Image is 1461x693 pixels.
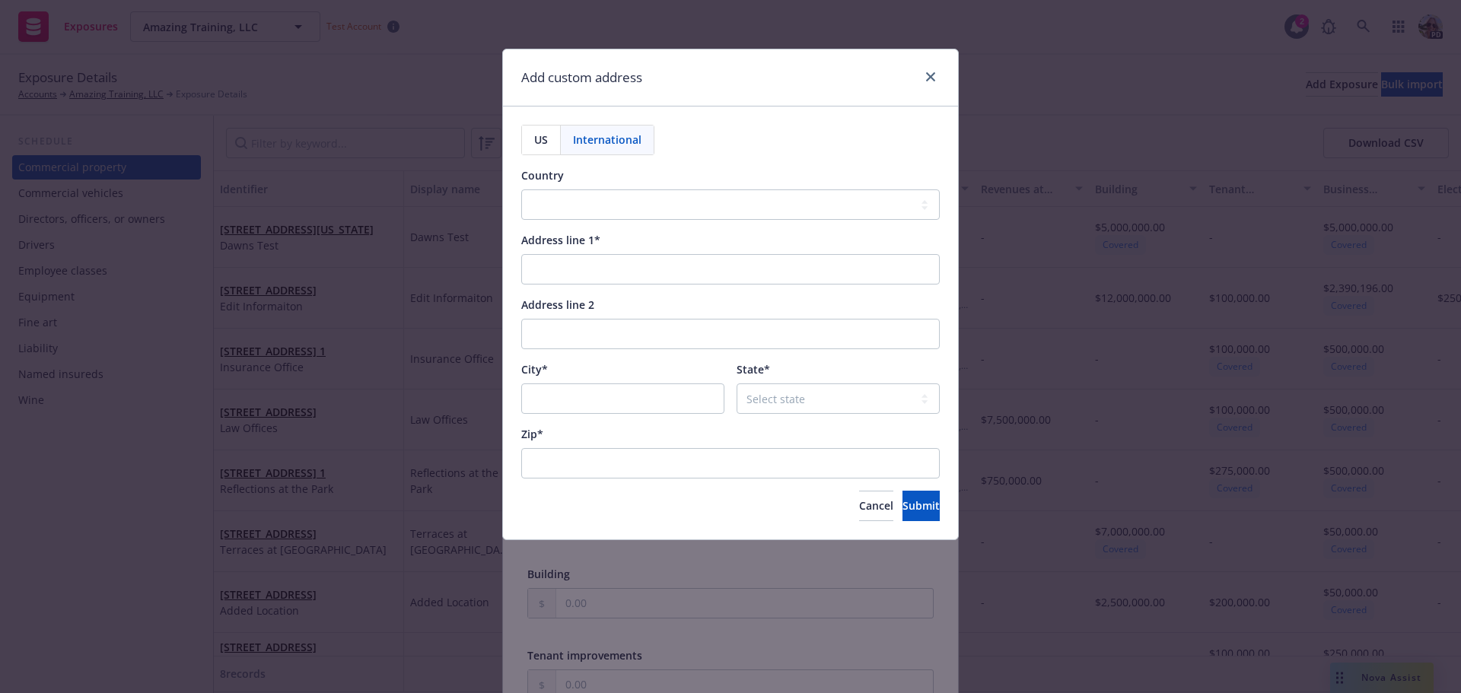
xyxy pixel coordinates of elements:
[534,132,548,148] span: US
[573,132,641,148] span: International
[521,297,594,312] span: Address line 2
[921,68,940,86] a: close
[737,362,770,377] span: State*
[521,68,642,87] h1: Add custom address
[859,491,893,521] button: Cancel
[521,362,548,377] span: City*
[859,498,893,513] span: Cancel
[902,498,940,513] span: Submit
[521,233,600,247] span: Address line 1*
[902,491,940,521] button: Submit
[521,168,564,183] span: Country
